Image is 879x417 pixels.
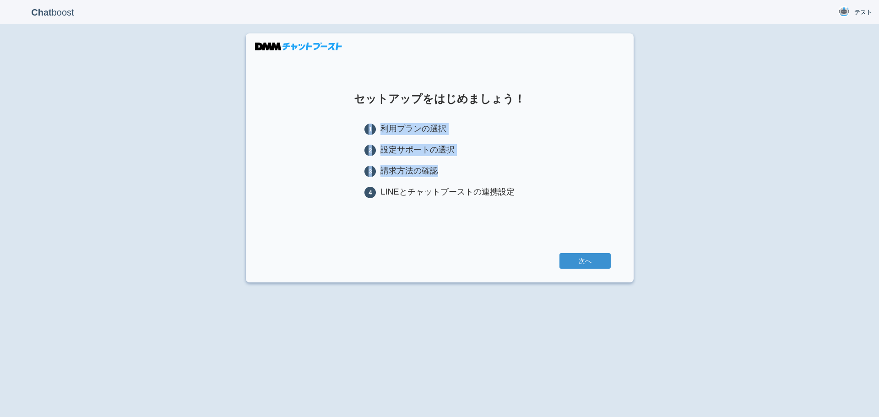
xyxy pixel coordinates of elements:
span: テスト [854,8,872,17]
span: 4 [364,187,376,198]
b: Chat [31,7,51,17]
h1: セットアップをはじめましょう！ [269,93,611,105]
a: 次へ [559,253,611,269]
p: boost [7,1,98,24]
img: DMMチャットブースト [255,43,342,50]
span: 3 [364,166,376,177]
li: 設定サポートの選択 [364,144,514,156]
li: LINEとチャットブーストの連携設定 [364,186,514,198]
img: User Image [838,6,850,17]
li: 請求方法の確認 [364,165,514,177]
span: 1 [364,124,376,135]
li: 利用プランの選択 [364,123,514,135]
span: 2 [364,145,376,156]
